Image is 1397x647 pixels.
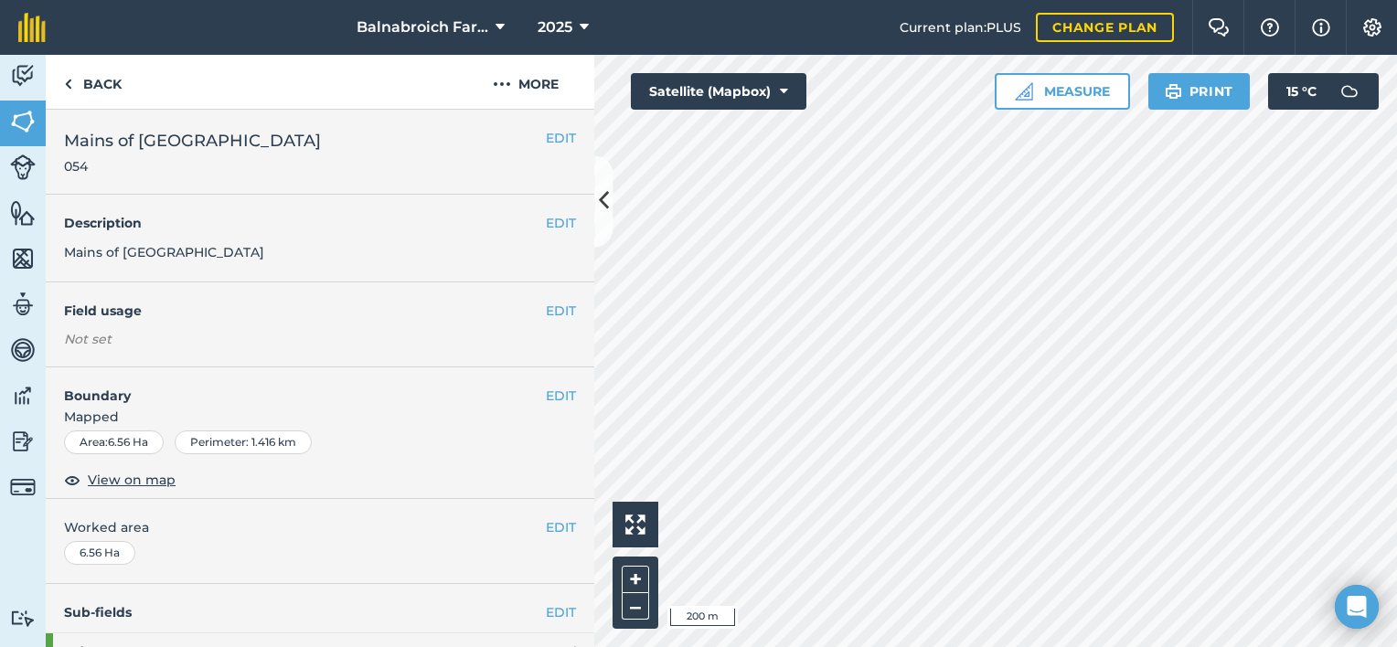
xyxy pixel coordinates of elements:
[1286,73,1317,110] span: 15 ° C
[622,593,649,620] button: –
[64,541,135,565] div: 6.56 Ha
[1268,73,1379,110] button: 15 °C
[64,244,264,260] span: Mains of [GEOGRAPHIC_DATA]
[625,514,645,535] img: Four arrows, one pointing top left, one top right, one bottom right and the last bottom left
[18,13,46,42] img: fieldmargin Logo
[64,213,576,233] h4: Description
[995,73,1130,110] button: Measure
[64,430,164,454] div: Area : 6.56 Ha
[1331,73,1368,110] img: svg+xml;base64,PD94bWwgdmVyc2lvbj0iMS4wIiBlbmNvZGluZz0idXRmLTgiPz4KPCEtLSBHZW5lcmF0b3I6IEFkb2JlIE...
[64,301,546,321] h4: Field usage
[10,382,36,409] img: svg+xml;base64,PD94bWwgdmVyc2lvbj0iMS4wIiBlbmNvZGluZz0idXRmLTgiPz4KPCEtLSBHZW5lcmF0b3I6IEFkb2JlIE...
[46,367,546,406] h4: Boundary
[64,517,576,537] span: Worked area
[10,62,36,90] img: svg+xml;base64,PD94bWwgdmVyc2lvbj0iMS4wIiBlbmNvZGluZz0idXRmLTgiPz4KPCEtLSBHZW5lcmF0b3I6IEFkb2JlIE...
[10,199,36,227] img: svg+xml;base64,PHN2ZyB4bWxucz0iaHR0cDovL3d3dy53My5vcmcvMjAwMC9zdmciIHdpZHRoPSI1NiIgaGVpZ2h0PSI2MC...
[538,16,572,38] span: 2025
[493,73,511,95] img: svg+xml;base64,PHN2ZyB4bWxucz0iaHR0cDovL3d3dy53My5vcmcvMjAwMC9zdmciIHdpZHRoPSIyMCIgaGVpZ2h0PSIyNC...
[64,128,321,154] span: Mains of [GEOGRAPHIC_DATA]
[546,213,576,233] button: EDIT
[1148,73,1251,110] button: Print
[10,610,36,627] img: svg+xml;base64,PD94bWwgdmVyc2lvbj0iMS4wIiBlbmNvZGluZz0idXRmLTgiPz4KPCEtLSBHZW5lcmF0b3I6IEFkb2JlIE...
[622,566,649,593] button: +
[10,291,36,318] img: svg+xml;base64,PD94bWwgdmVyc2lvbj0iMS4wIiBlbmNvZGluZz0idXRmLTgiPz4KPCEtLSBHZW5lcmF0b3I6IEFkb2JlIE...
[64,330,576,348] div: Not set
[46,602,594,622] h4: Sub-fields
[1312,16,1330,38] img: svg+xml;base64,PHN2ZyB4bWxucz0iaHR0cDovL3d3dy53My5vcmcvMjAwMC9zdmciIHdpZHRoPSIxNyIgaGVpZ2h0PSIxNy...
[10,154,36,180] img: svg+xml;base64,PD94bWwgdmVyc2lvbj0iMS4wIiBlbmNvZGluZz0idXRmLTgiPz4KPCEtLSBHZW5lcmF0b3I6IEFkb2JlIE...
[46,55,140,109] a: Back
[10,108,36,135] img: svg+xml;base64,PHN2ZyB4bWxucz0iaHR0cDovL3d3dy53My5vcmcvMjAwMC9zdmciIHdpZHRoPSI1NiIgaGVpZ2h0PSI2MC...
[64,469,176,491] button: View on map
[10,428,36,455] img: svg+xml;base64,PD94bWwgdmVyc2lvbj0iMS4wIiBlbmNvZGluZz0idXRmLTgiPz4KPCEtLSBHZW5lcmF0b3I6IEFkb2JlIE...
[1208,18,1230,37] img: Two speech bubbles overlapping with the left bubble in the forefront
[900,17,1021,37] span: Current plan : PLUS
[457,55,594,109] button: More
[175,430,312,454] div: Perimeter : 1.416 km
[64,157,321,175] span: 054
[64,73,72,95] img: svg+xml;base64,PHN2ZyB4bWxucz0iaHR0cDovL3d3dy53My5vcmcvMjAwMC9zdmciIHdpZHRoPSI5IiBoZWlnaHQ9IjI0Ii...
[546,301,576,321] button: EDIT
[10,474,36,500] img: svg+xml;base64,PD94bWwgdmVyc2lvbj0iMS4wIiBlbmNvZGluZz0idXRmLTgiPz4KPCEtLSBHZW5lcmF0b3I6IEFkb2JlIE...
[64,469,80,491] img: svg+xml;base64,PHN2ZyB4bWxucz0iaHR0cDovL3d3dy53My5vcmcvMjAwMC9zdmciIHdpZHRoPSIxOCIgaGVpZ2h0PSIyNC...
[10,245,36,272] img: svg+xml;base64,PHN2ZyB4bWxucz0iaHR0cDovL3d3dy53My5vcmcvMjAwMC9zdmciIHdpZHRoPSI1NiIgaGVpZ2h0PSI2MC...
[1015,82,1033,101] img: Ruler icon
[1335,585,1379,629] div: Open Intercom Messenger
[357,16,488,38] span: Balnabroich Farm
[88,470,176,490] span: View on map
[1036,13,1174,42] a: Change plan
[10,336,36,364] img: svg+xml;base64,PD94bWwgdmVyc2lvbj0iMS4wIiBlbmNvZGluZz0idXRmLTgiPz4KPCEtLSBHZW5lcmF0b3I6IEFkb2JlIE...
[546,386,576,406] button: EDIT
[1361,18,1383,37] img: A cog icon
[1165,80,1182,102] img: svg+xml;base64,PHN2ZyB4bWxucz0iaHR0cDovL3d3dy53My5vcmcvMjAwMC9zdmciIHdpZHRoPSIxOSIgaGVpZ2h0PSIyNC...
[46,407,594,427] span: Mapped
[1259,18,1281,37] img: A question mark icon
[631,73,806,110] button: Satellite (Mapbox)
[546,517,576,537] button: EDIT
[546,128,576,148] button: EDIT
[546,602,576,622] a: EDIT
